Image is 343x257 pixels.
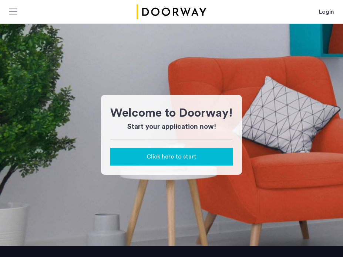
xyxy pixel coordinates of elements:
a: Login [319,7,334,16]
a: Cazamio Logo [135,4,208,19]
h1: Welcome to Doorway! [110,104,233,122]
span: Click here to start [147,152,196,161]
h3: Start your application now! [110,122,233,132]
img: logo [135,4,208,19]
button: button [110,148,233,166]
